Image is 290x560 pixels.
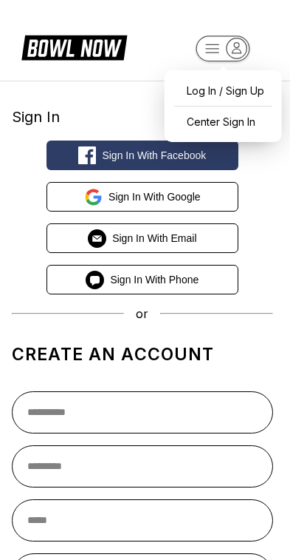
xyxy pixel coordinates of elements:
[12,108,273,126] div: Sign In
[112,232,196,244] span: Sign in with Email
[12,344,273,365] h1: Create an account
[110,274,198,286] span: Sign in with Phone
[46,141,238,170] button: Sign in with Facebook
[46,265,238,294] button: Sign in with Phone
[46,223,238,253] button: Sign in with Email
[46,182,238,212] button: Sign in with Google
[102,149,206,161] span: Sign in with Facebook
[12,306,273,321] div: or
[172,109,275,135] a: Center Sign In
[108,191,201,203] span: Sign in with Google
[172,78,275,104] a: Log In / Sign Up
